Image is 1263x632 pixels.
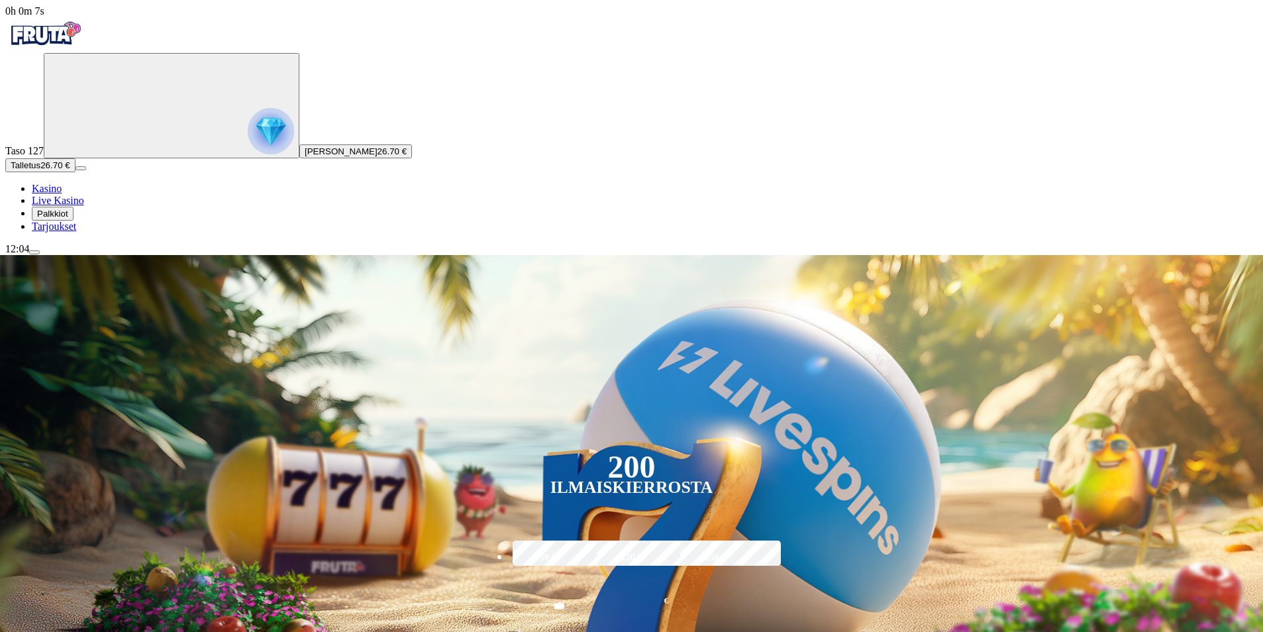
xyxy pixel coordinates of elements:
[5,145,44,156] span: Taso 127
[299,144,412,158] button: [PERSON_NAME]26.70 €
[664,595,668,607] span: €
[5,41,85,52] a: Fruta
[607,459,655,475] div: 200
[76,166,86,170] button: menu
[32,195,84,206] span: Live Kasino
[32,207,74,221] button: reward iconPalkkiot
[5,243,29,254] span: 12:04
[32,183,62,194] span: Kasino
[11,160,40,170] span: Talletus
[32,221,76,232] a: gift-inverted iconTarjoukset
[44,53,299,158] button: reward progress
[29,250,40,254] button: menu
[32,195,84,206] a: poker-chip iconLive Kasino
[32,183,62,194] a: diamond iconKasino
[5,17,85,50] img: Fruta
[40,160,70,170] span: 26.70 €
[305,146,378,156] span: [PERSON_NAME]
[593,539,670,577] label: 150 €
[37,209,68,219] span: Palkkiot
[248,108,294,154] img: reward progress
[378,146,407,156] span: 26.70 €
[509,539,586,577] label: 50 €
[32,221,76,232] span: Tarjoukset
[5,158,76,172] button: Talletusplus icon26.70 €
[550,480,713,496] div: Ilmaiskierrosta
[5,17,1258,233] nav: Primary
[5,5,44,17] span: user session time
[677,539,754,577] label: 250 €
